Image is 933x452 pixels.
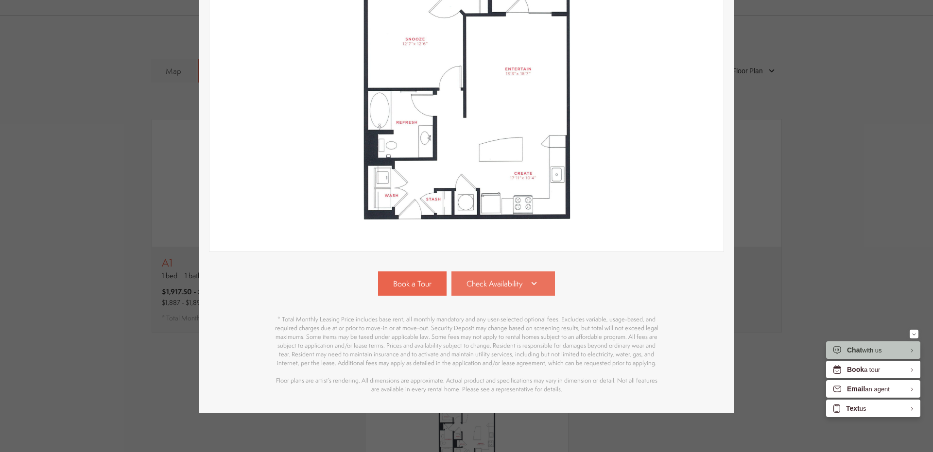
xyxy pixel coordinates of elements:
[272,315,661,394] p: * Total Monthly Leasing Price includes base rent, all monthly mandatory and any user-selected opt...
[393,278,432,289] span: Book a Tour
[466,278,522,289] span: Check Availability
[451,271,555,296] a: Check Availability
[378,271,447,296] a: Book a Tour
